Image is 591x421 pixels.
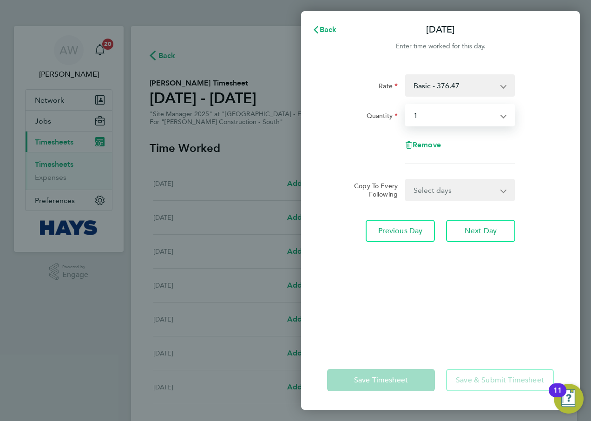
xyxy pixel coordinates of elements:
[446,220,515,242] button: Next Day
[465,226,497,236] span: Next Day
[378,226,423,236] span: Previous Day
[405,141,441,149] button: Remove
[413,140,441,149] span: Remove
[553,390,562,402] div: 11
[320,25,337,34] span: Back
[366,220,435,242] button: Previous Day
[347,182,398,198] label: Copy To Every Following
[367,112,398,123] label: Quantity
[301,41,580,52] div: Enter time worked for this day.
[303,20,346,39] button: Back
[426,23,455,36] p: [DATE]
[379,82,398,93] label: Rate
[554,384,584,414] button: Open Resource Center, 11 new notifications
